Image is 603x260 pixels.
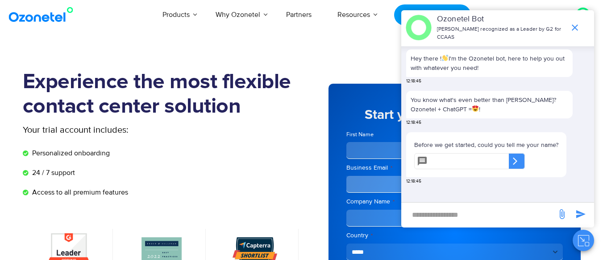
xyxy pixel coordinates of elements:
[346,108,563,122] h5: Start your 7 day free trial now
[346,231,563,240] label: Country
[30,148,110,158] span: Personalized onboarding
[346,130,452,139] label: First Name
[411,95,568,114] p: You know what's even better than [PERSON_NAME]? Ozonetel + ChatGPT = !
[406,15,432,41] img: header
[394,4,470,25] a: Request a Demo
[346,163,563,172] label: Business Email
[406,78,421,85] span: 12:18:45
[23,123,235,137] p: Your trial account includes:
[566,19,584,37] span: end chat or minimize
[406,119,421,126] span: 12:18:45
[472,106,478,112] img: 😍
[414,140,558,150] p: Before we get started, could you tell me your name?
[406,178,421,185] span: 12:18:45
[442,55,448,61] img: 👋
[573,230,594,251] button: Close chat
[553,205,571,223] span: send message
[406,207,552,223] div: new-msg-input
[30,167,75,178] span: 24 / 7 support
[30,187,128,198] span: Access to all premium features
[437,25,565,41] p: [PERSON_NAME] recognized as a Leader by G2 for CCAAS
[437,13,565,25] p: Ozonetel Bot
[411,54,568,73] p: Hey there ! I'm the Ozonetel bot, here to help you out with whatever you need!
[23,70,302,119] h1: Experience the most flexible contact center solution
[346,197,563,206] label: Company Name
[572,205,590,223] span: send message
